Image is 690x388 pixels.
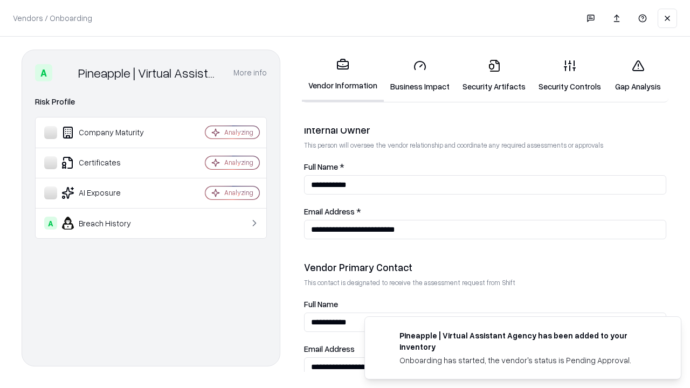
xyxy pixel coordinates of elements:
div: A [35,64,52,81]
label: Email Address [304,345,666,353]
div: Onboarding has started, the vendor's status is Pending Approval. [399,355,655,366]
div: Vendor Primary Contact [304,261,666,274]
label: Full Name * [304,163,666,171]
a: Gap Analysis [608,51,668,101]
div: Analyzing [224,128,253,137]
div: AI Exposure [44,186,173,199]
div: Risk Profile [35,95,267,108]
a: Security Artifacts [456,51,532,101]
img: Pineapple | Virtual Assistant Agency [57,64,74,81]
img: trypineapple.com [378,330,391,343]
div: Analyzing [224,188,253,197]
div: Pineapple | Virtual Assistant Agency has been added to your inventory [399,330,655,352]
a: Vendor Information [302,50,384,102]
p: This person will oversee the vendor relationship and coordinate any required assessments or appro... [304,141,666,150]
a: Business Impact [384,51,456,101]
button: More info [233,63,267,82]
div: Breach History [44,217,173,230]
label: Full Name [304,300,666,308]
div: Certificates [44,156,173,169]
div: Analyzing [224,158,253,167]
a: Security Controls [532,51,608,101]
label: Email Address * [304,207,666,216]
div: Company Maturity [44,126,173,139]
p: Vendors / Onboarding [13,12,92,24]
div: Internal Owner [304,123,666,136]
div: Pineapple | Virtual Assistant Agency [78,64,220,81]
div: A [44,217,57,230]
p: This contact is designated to receive the assessment request from Shift [304,278,666,287]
